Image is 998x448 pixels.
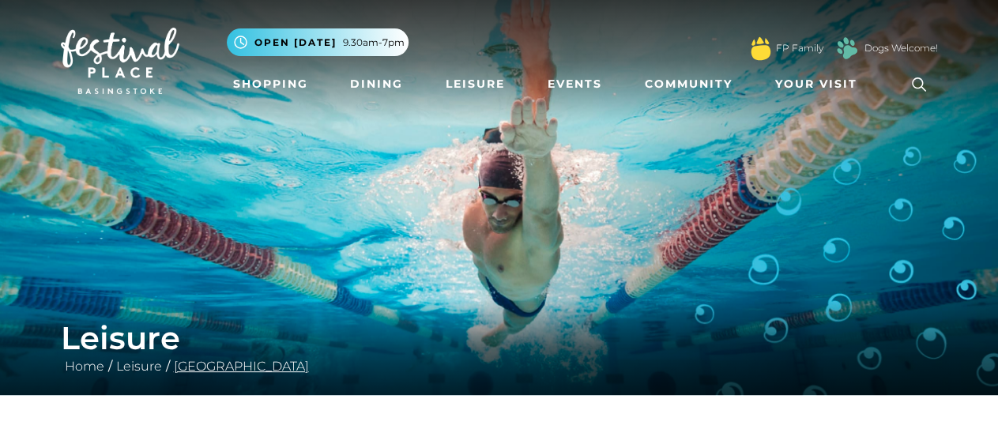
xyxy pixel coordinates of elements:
[776,41,823,55] a: FP Family
[775,76,857,92] span: Your Visit
[112,359,166,374] a: Leisure
[170,359,313,374] a: [GEOGRAPHIC_DATA]
[344,70,409,99] a: Dining
[61,359,108,374] a: Home
[343,36,405,50] span: 9.30am-7pm
[638,70,739,99] a: Community
[254,36,337,50] span: Open [DATE]
[541,70,608,99] a: Events
[864,41,938,55] a: Dogs Welcome!
[439,70,511,99] a: Leisure
[61,319,938,357] h1: Leisure
[227,70,314,99] a: Shopping
[61,28,179,94] img: Festival Place Logo
[49,319,950,376] div: / /
[769,70,872,99] a: Your Visit
[227,28,409,56] button: Open [DATE] 9.30am-7pm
